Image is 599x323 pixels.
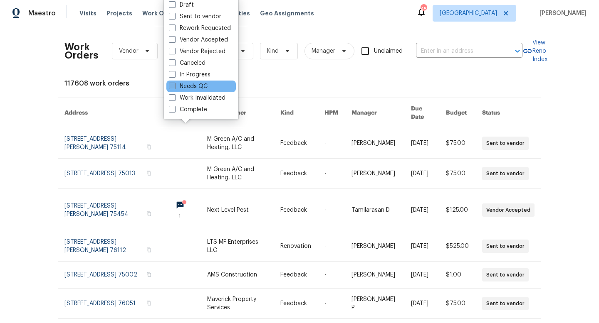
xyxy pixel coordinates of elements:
td: Feedback [274,128,318,159]
button: Copy Address [145,143,153,151]
button: Copy Address [145,246,153,254]
th: Manager [345,98,404,128]
label: Rework Requested [169,24,231,32]
th: Address [58,98,159,128]
label: Complete [169,105,207,114]
span: Geo Assignments [260,9,314,17]
label: Vendor Rejected [169,47,225,56]
span: Maestro [28,9,56,17]
a: View Reno Index [522,39,547,64]
h2: Work Orders [64,43,99,59]
th: Due Date [404,98,439,128]
label: Draft [169,1,194,9]
td: [PERSON_NAME] [345,159,404,189]
span: Visits [79,9,97,17]
th: Messages [159,98,200,128]
td: AMS Construction [200,262,274,289]
td: [PERSON_NAME] [345,231,404,262]
td: LTS MF Enterprises LLC [200,231,274,262]
th: Budget [439,98,475,128]
td: - [318,231,345,262]
td: Feedback [274,289,318,319]
label: Canceled [169,59,205,67]
button: Copy Address [145,299,153,307]
span: Unclaimed [374,47,403,56]
td: - [318,189,345,231]
span: Vendor [119,47,139,55]
button: Copy Address [145,210,153,218]
td: - [318,159,345,189]
button: Copy Address [145,169,153,177]
td: M Green A/C and Heating, LLC [200,128,274,159]
td: Tamilarasan D [345,189,404,231]
span: [PERSON_NAME] [536,9,587,17]
th: Status [475,98,541,128]
td: [PERSON_NAME] P [345,289,404,319]
td: Renovation [274,231,318,262]
span: Projects [106,9,132,17]
td: M Green A/C and Heating, LLC [200,159,274,189]
td: Next Level Pest [200,189,274,231]
th: HPM [318,98,345,128]
div: 45 [421,5,426,13]
span: Manager [312,47,335,55]
button: Open [512,45,523,57]
td: Feedback [274,189,318,231]
label: Sent to vendor [169,12,221,21]
td: Feedback [274,262,318,289]
label: Work Invalidated [169,94,225,102]
td: - [318,289,345,319]
div: 117608 work orders [64,79,535,88]
label: Vendor Accepted [169,36,228,44]
td: Maverick Property Services [200,289,274,319]
label: In Progress [169,71,210,79]
input: Enter in an address [416,45,499,58]
th: Kind [274,98,318,128]
label: Needs QC [169,82,208,91]
span: Kind [267,47,279,55]
td: - [318,128,345,159]
button: Copy Address [145,271,153,278]
td: [PERSON_NAME] [345,128,404,159]
span: Work Orders [142,9,180,17]
span: [GEOGRAPHIC_DATA] [440,9,497,17]
td: - [318,262,345,289]
td: [PERSON_NAME] [345,262,404,289]
td: Feedback [274,159,318,189]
